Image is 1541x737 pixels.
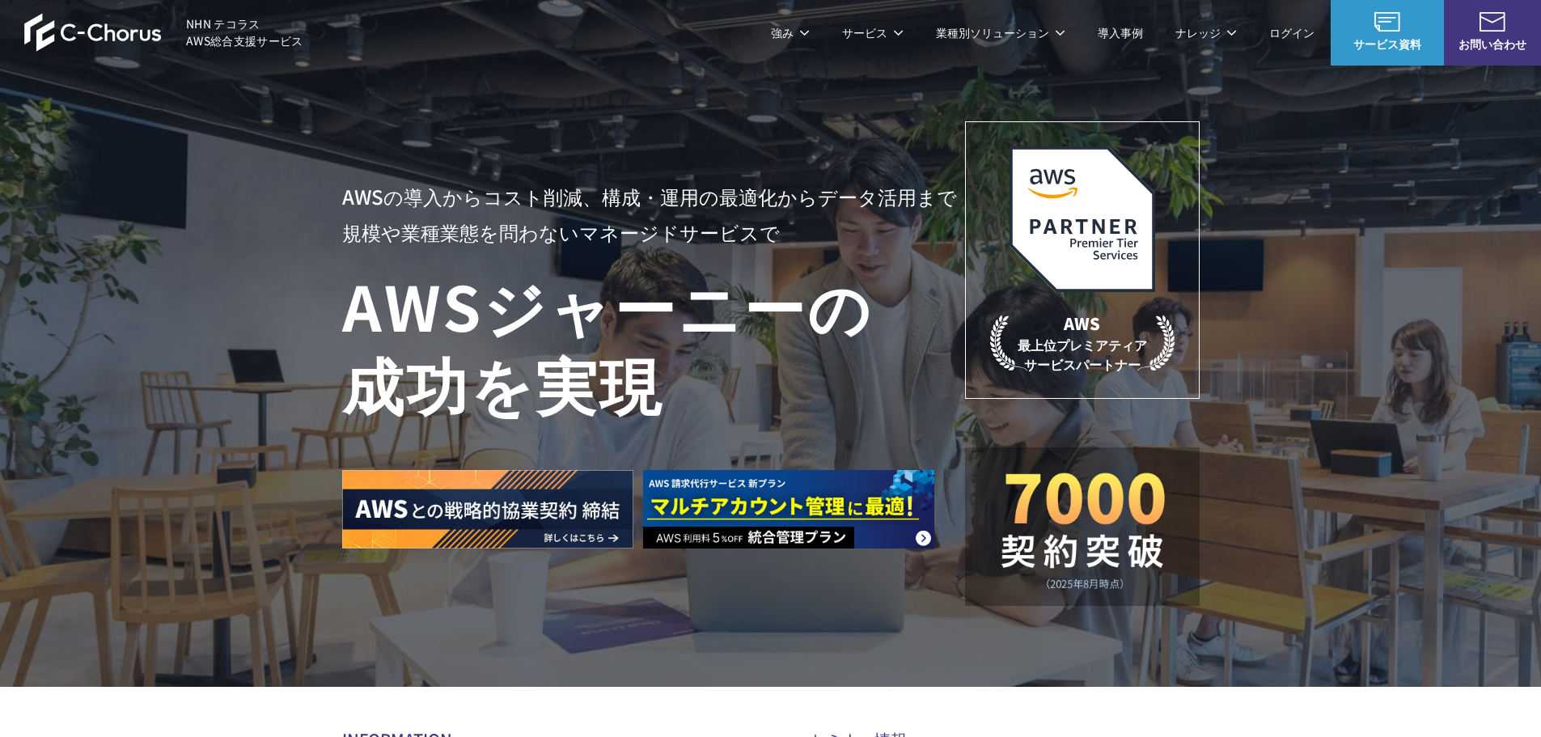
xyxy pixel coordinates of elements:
p: ナレッジ [1175,24,1237,41]
p: サービス [842,24,904,41]
img: 契約件数 [997,472,1167,590]
img: AWSとの戦略的協業契約 締結 [342,470,633,549]
span: サービス資料 [1331,36,1444,53]
a: AWS総合支援サービス C-Chorus NHN テコラスAWS総合支援サービス [24,13,303,52]
a: 導入事例 [1098,24,1143,41]
span: お問い合わせ [1444,36,1541,53]
img: お問い合わせ [1480,12,1505,32]
h1: AWS ジャーニーの 成功を実現 [342,266,965,421]
a: ログイン [1269,24,1315,41]
p: AWSの導入からコスト削減、 構成・運用の最適化からデータ活用まで 規模や業種業態を問わない マネージドサービスで [342,179,965,250]
p: 最上位プレミアティア サービスパートナー [990,311,1175,374]
p: 業種別ソリューション [936,24,1065,41]
em: AWS [1064,311,1100,335]
img: AWS請求代行サービス 統合管理プラン [643,470,934,549]
img: AWSプレミアティアサービスパートナー [1010,146,1155,292]
p: 強み [771,24,810,41]
img: AWS総合支援サービス C-Chorus サービス資料 [1374,12,1400,32]
span: NHN テコラス AWS総合支援サービス [186,15,303,49]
